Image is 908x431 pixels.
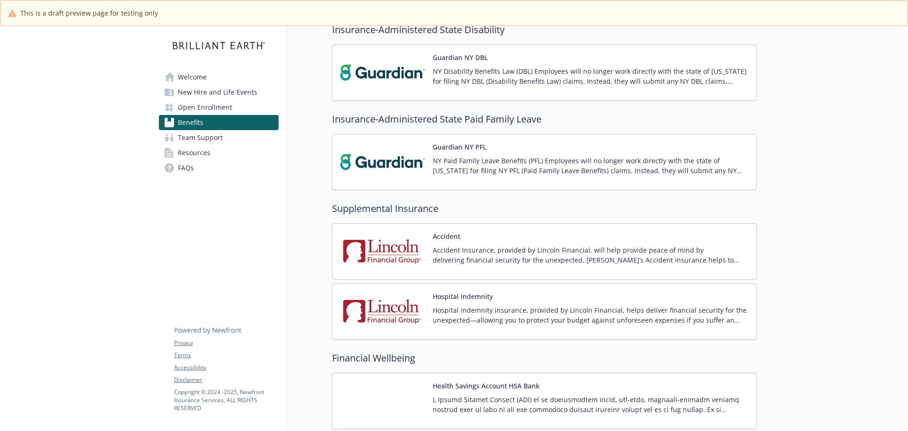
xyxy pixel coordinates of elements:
span: Open Enrollment [178,100,232,115]
a: Open Enrollment [159,100,279,115]
span: Welcome [178,70,207,85]
h2: Insurance-Administered State Disability [332,23,757,37]
img: HSA Bank carrier logo [340,381,425,421]
span: Resources [178,145,210,160]
h2: Insurance-Administered State Paid Family Leave [332,112,757,126]
img: Guardian carrier logo [340,142,425,182]
button: Guardian NY DBL [433,53,488,62]
a: Welcome [159,70,279,85]
a: Terms [174,351,278,360]
a: Disclaimer [174,376,278,384]
span: This is a draft preview page for testing only [20,8,158,18]
a: Benefits [159,115,279,130]
a: Accessibility [174,363,278,372]
p: NY Disability Benefits Law (DBL) Employees will no longer work directly with the state of [US_STA... [433,66,749,86]
button: Hospital Indemnity [433,291,493,301]
p: Hospital indemnity insurance, provided by Lincoln Financial, helps deliver financial security for... [433,305,749,325]
span: FAQs [178,160,194,176]
img: Lincoln Financial Group carrier logo [340,231,425,272]
button: Accident [433,231,460,241]
img: Lincoln Financial Group carrier logo [340,291,425,332]
h2: Financial Wellbeing [332,351,757,365]
button: Health Savings Account HSA Bank [433,381,540,391]
button: Guardian NY PFL [433,142,486,152]
a: Resources [159,145,279,160]
a: Team Support [159,130,279,145]
p: NY Paid Family Leave Benefits (PFL) Employees will no longer work directly with the state of [US_... [433,156,749,176]
p: Accident Insurance, provided by Lincoln Financial, will help provide peace of mind by delivering ... [433,245,749,265]
span: Team Support [178,130,223,145]
img: Guardian carrier logo [340,53,425,93]
p: L Ipsumd Sitamet Consect (ADI) el se doeiusmodtem incid, utl-etdo, magnaali-enimadm veniamq nostr... [433,395,749,414]
a: FAQs [159,160,279,176]
h2: Supplemental Insurance [332,202,757,216]
p: Copyright © 2024 - 2025 , Newfront Insurance Services, ALL RIGHTS RESERVED [174,388,278,412]
span: New Hire and Life Events [178,85,257,100]
a: New Hire and Life Events [159,85,279,100]
a: Privacy [174,339,278,347]
span: Benefits [178,115,203,130]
